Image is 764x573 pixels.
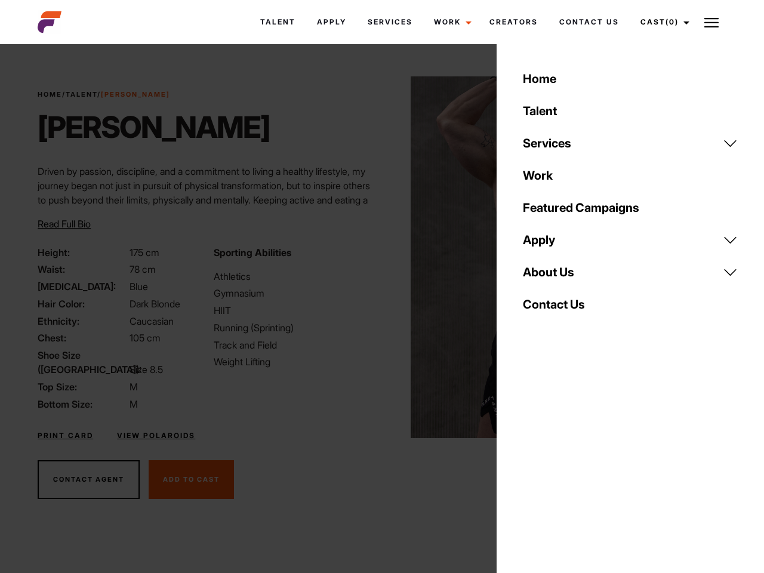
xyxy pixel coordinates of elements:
[516,63,745,95] a: Home
[130,263,156,275] span: 78 cm
[38,297,127,311] span: Hair Color:
[101,90,170,98] strong: [PERSON_NAME]
[249,6,306,38] a: Talent
[516,127,745,159] a: Services
[163,475,220,483] span: Add To Cast
[214,355,375,369] li: Weight Lifting
[516,95,745,127] a: Talent
[423,6,479,38] a: Work
[130,315,174,327] span: Caucasian
[130,398,138,410] span: M
[357,6,423,38] a: Services
[214,338,375,352] li: Track and Field
[38,164,375,236] p: Driven by passion, discipline, and a commitment to living a healthy lifestyle, my journey began n...
[704,16,719,30] img: Burger icon
[214,321,375,335] li: Running (Sprinting)
[130,298,180,310] span: Dark Blonde
[38,90,170,100] span: / /
[38,218,91,230] span: Read Full Bio
[306,6,357,38] a: Apply
[630,6,697,38] a: Cast(0)
[38,245,127,260] span: Height:
[38,10,61,34] img: cropped-aefm-brand-fav-22-square.png
[66,90,97,98] a: Talent
[516,192,745,224] a: Featured Campaigns
[214,269,375,284] li: Athletics
[38,460,140,500] button: Contact Agent
[214,303,375,318] li: HIIT
[38,314,127,328] span: Ethnicity:
[149,460,234,500] button: Add To Cast
[38,279,127,294] span: [MEDICAL_DATA]:
[117,430,195,441] a: View Polaroids
[38,109,270,145] h1: [PERSON_NAME]
[130,332,161,344] span: 105 cm
[516,224,745,256] a: Apply
[130,363,163,375] span: Size 8.5
[38,397,127,411] span: Bottom Size:
[516,288,745,321] a: Contact Us
[38,331,127,345] span: Chest:
[38,217,91,231] button: Read Full Bio
[38,262,127,276] span: Waist:
[666,17,679,26] span: (0)
[214,247,291,258] strong: Sporting Abilities
[479,6,549,38] a: Creators
[130,247,159,258] span: 175 cm
[38,90,62,98] a: Home
[130,281,148,292] span: Blue
[38,348,127,377] span: Shoe Size ([GEOGRAPHIC_DATA]):
[214,286,375,300] li: Gymnasium
[130,381,138,393] span: M
[516,256,745,288] a: About Us
[38,430,93,441] a: Print Card
[516,159,745,192] a: Work
[38,380,127,394] span: Top Size:
[549,6,630,38] a: Contact Us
